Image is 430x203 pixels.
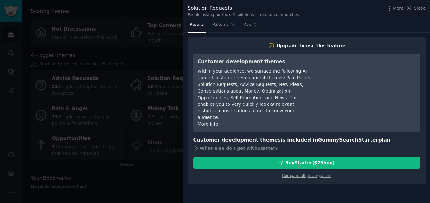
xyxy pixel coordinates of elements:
span: Close [414,5,426,12]
span: More [393,5,404,12]
a: Ask [242,20,260,33]
div: People asking for tools & solutions in realtor communities [188,12,299,18]
a: Patterns [210,20,237,33]
button: More [386,5,404,12]
span: Patterns [212,22,228,28]
div: Upgrade to use this feature [277,42,346,49]
div: Solution Requests [188,4,299,12]
span: Ask [244,22,251,28]
span: Results [190,22,204,28]
a: Results [188,20,206,33]
div: Within your audience, we surface the following AI-tagged customer development themes: Pain Points... [198,68,313,121]
button: BuyStarter($29/mo) [193,157,420,169]
a: More info [198,121,218,127]
span: GummySearch Starter [318,137,378,143]
a: Compare all pricing plans [282,173,331,178]
h3: Customer development themes is included in plan [193,136,420,144]
div: Buy Starter ($ 29 /mo ) [285,160,335,166]
div: What else do I get with Starter ? [193,144,420,153]
iframe: YouTube video player [321,58,416,105]
h3: Customer development themes [198,58,313,66]
button: Close [406,5,426,12]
